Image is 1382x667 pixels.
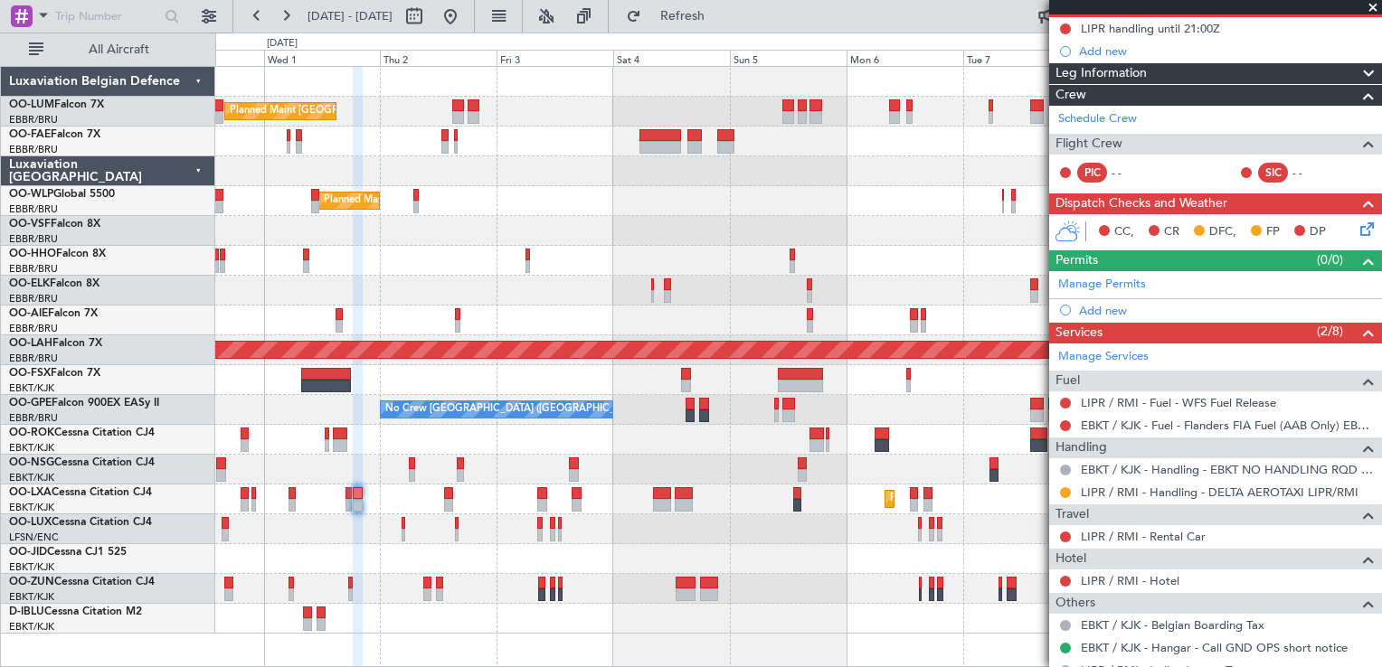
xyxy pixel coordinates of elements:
[1081,617,1264,633] a: EBKT / KJK - Belgian Boarding Tax
[9,547,47,558] span: OO-JID
[9,517,52,528] span: OO-LUX
[1055,371,1080,391] span: Fuel
[9,219,51,230] span: OO-VSF
[380,50,497,66] div: Thu 2
[1081,529,1206,544] a: LIPR / RMI - Rental Car
[847,50,963,66] div: Mon 6
[9,501,54,514] a: EBKT/KJK
[1058,348,1149,366] a: Manage Services
[9,99,54,110] span: OO-LUM
[385,396,688,423] div: No Crew [GEOGRAPHIC_DATA] ([GEOGRAPHIC_DATA] National)
[1055,549,1086,569] span: Hotel
[1055,323,1103,343] span: Services
[618,2,726,31] button: Refresh
[1292,164,1333,181] div: - -
[9,547,127,558] a: OO-JIDCessna CJ1 525
[9,113,58,127] a: EBBR/BRU
[9,427,54,438] span: OO-ROK
[1081,573,1179,588] a: LIPR / RMI - Hotel
[9,577,54,587] span: OO-ZUN
[1055,134,1122,155] span: Flight Crew
[9,560,54,574] a: EBKT/KJK
[9,368,51,379] span: OO-FSX
[9,278,50,289] span: OO-ELK
[890,485,1101,512] div: Planned Maint Kortrijk-[GEOGRAPHIC_DATA]
[1058,110,1137,128] a: Schedule Crew
[1055,193,1227,214] span: Dispatch Checks and Weather
[9,441,54,455] a: EBKT/KJK
[9,531,59,544] a: LFSN/ENC
[9,322,58,335] a: EBBR/BRU
[9,129,100,140] a: OO-FAEFalcon 7X
[9,411,58,425] a: EBBR/BRU
[1055,504,1089,525] span: Travel
[1055,593,1095,614] span: Others
[9,143,58,156] a: EBBR/BRU
[1058,276,1146,294] a: Manage Permits
[1310,223,1326,241] span: DP
[9,620,54,634] a: EBKT/KJK
[20,35,196,64] button: All Aircraft
[9,471,54,484] a: EBKT/KJK
[267,36,298,52] div: [DATE]
[1055,85,1086,106] span: Crew
[9,487,52,498] span: OO-LXA
[9,352,58,365] a: EBBR/BRU
[9,338,52,349] span: OO-LAH
[1258,163,1288,183] div: SIC
[9,262,58,276] a: EBBR/BRU
[1114,223,1134,241] span: CC,
[9,308,98,319] a: OO-AIEFalcon 7X
[1081,395,1276,410] a: LIPR / RMI - Fuel - WFS Fuel Release
[1079,43,1373,59] div: Add new
[9,606,44,617] span: D-IBLU
[1081,418,1373,433] a: EBKT / KJK - Fuel - Flanders FIA Fuel (AAB Only) EBKT / KJK
[9,457,155,468] a: OO-NSGCessna Citation CJ4
[1209,223,1236,241] span: DFC,
[9,381,54,395] a: EBKT/KJK
[9,129,51,140] span: OO-FAE
[55,3,159,30] input: Trip Number
[9,457,54,468] span: OO-NSG
[9,517,152,528] a: OO-LUXCessna Citation CJ4
[9,189,115,200] a: OO-WLPGlobal 5500
[1055,437,1107,458] span: Handling
[9,338,102,349] a: OO-LAHFalcon 7X
[9,278,99,289] a: OO-ELKFalcon 8X
[1079,303,1373,318] div: Add new
[9,398,159,409] a: OO-GPEFalcon 900EX EASy II
[1112,164,1152,181] div: - -
[963,50,1080,66] div: Tue 7
[230,98,557,125] div: Planned Maint [GEOGRAPHIC_DATA] ([GEOGRAPHIC_DATA] National)
[9,427,155,438] a: OO-ROKCessna Citation CJ4
[9,398,52,409] span: OO-GPE
[47,43,191,56] span: All Aircraft
[9,487,152,498] a: OO-LXACessna Citation CJ4
[645,10,721,23] span: Refresh
[1077,163,1107,183] div: PIC
[9,292,58,305] a: EBBR/BRU
[308,8,393,24] span: [DATE] - [DATE]
[1164,223,1179,241] span: CR
[1081,462,1373,477] a: EBKT / KJK - Handling - EBKT NO HANDLING RQD FOR CJ
[9,202,58,216] a: EBBR/BRU
[9,606,142,617] a: D-IBLUCessna Citation M2
[324,187,454,214] div: Planned Maint Milan (Linate)
[1081,484,1358,500] a: LIPR / RMI - Handling - DELTA AEROTAXI LIPR/RMI
[1055,250,1098,271] span: Permits
[264,50,381,66] div: Wed 1
[9,249,56,259] span: OO-HHO
[9,577,155,587] a: OO-ZUNCessna Citation CJ4
[1081,640,1348,655] a: EBKT / KJK - Hangar - Call GND OPS short notice
[9,219,100,230] a: OO-VSFFalcon 8X
[613,50,730,66] div: Sat 4
[497,50,613,66] div: Fri 3
[730,50,847,66] div: Sun 5
[9,249,106,259] a: OO-HHOFalcon 8X
[9,189,53,200] span: OO-WLP
[1317,250,1343,269] span: (0/0)
[1317,322,1343,341] span: (2/8)
[9,308,48,319] span: OO-AIE
[1266,223,1280,241] span: FP
[9,590,54,604] a: EBKT/KJK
